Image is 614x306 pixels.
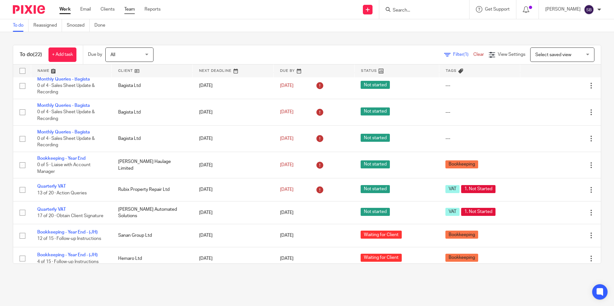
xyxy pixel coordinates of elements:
span: 0 of 4 · Sales Sheet Update & Recording [37,110,95,121]
td: [DATE] [193,178,274,201]
td: [DATE] [193,72,274,99]
span: 0 of 4 · Sales Sheet Update & Recording [37,136,95,148]
img: svg%3E [584,4,594,15]
span: VAT [445,185,460,193]
span: Not started [361,81,390,89]
span: Filter [453,52,473,57]
span: [DATE] [280,233,294,238]
td: Hemaro Ltd [112,247,193,270]
span: [DATE] [280,210,294,215]
h1: To do [20,51,42,58]
input: Search [392,8,450,13]
a: Bookkeeping - Year End - (JH) [37,253,98,257]
td: [DATE] [193,201,274,224]
span: [DATE] [280,256,294,261]
a: Snoozed [67,19,90,32]
span: View Settings [498,52,525,57]
td: Bagista Ltd [112,99,193,125]
span: 1. Not Started [461,208,496,216]
a: Email [80,6,91,13]
td: [PERSON_NAME] Haulage Limited [112,152,193,178]
span: Waiting for Client [361,231,402,239]
a: Quarterly VAT [37,184,66,189]
a: Reassigned [33,19,62,32]
span: Waiting for Client [361,254,402,262]
td: [DATE] [193,224,274,247]
td: [DATE] [193,125,274,152]
img: Pixie [13,5,45,14]
span: [DATE] [280,136,294,141]
span: 12 of 15 · Follow-up Instructions [37,237,101,241]
span: 4 of 15 · Follow-up Instructions [37,259,99,264]
span: Bookkeeping [445,254,478,262]
a: Bookkeeping - Year End [37,156,85,161]
span: 0 of 4 · Sales Sheet Update & Recording [37,83,95,95]
a: Team [124,6,135,13]
a: Reports [145,6,161,13]
span: 1. Not Started [461,185,496,193]
span: VAT [445,208,460,216]
a: Clients [101,6,115,13]
a: Done [94,19,110,32]
a: To do [13,19,29,32]
span: Tags [446,69,457,72]
span: (1) [463,52,469,57]
p: Due by [88,51,102,58]
span: 17 of 20 · Obtain Client Signature [37,214,103,218]
td: Bagista Ltd [112,125,193,152]
td: [DATE] [193,152,274,178]
span: [DATE] [280,83,294,88]
span: 0 of 5 · Liaise with Account Manager [37,163,91,174]
span: 13 of 20 · Action Queries [37,191,87,195]
div: --- [445,135,513,142]
a: Quarterly VAT [37,207,66,212]
a: Monthly Queries - Bagista [37,103,90,108]
a: + Add task [48,47,76,62]
span: Not started [361,208,390,216]
span: Bookkeeping [445,231,478,239]
td: [DATE] [193,99,274,125]
a: Monthly Queries - Bagista [37,130,90,134]
span: Not started [361,134,390,142]
p: [PERSON_NAME] [545,6,581,13]
span: [DATE] [280,163,294,167]
span: (22) [33,52,42,57]
div: --- [445,82,513,89]
span: Select saved view [535,53,571,57]
div: --- [445,109,513,115]
span: Not started [361,107,390,115]
td: [PERSON_NAME] Automated Solutions [112,201,193,224]
a: Monthly Queries - Bagista [37,77,90,81]
span: Get Support [485,7,510,12]
span: [DATE] [280,110,294,115]
a: Work [59,6,71,13]
span: Not started [361,185,390,193]
span: Bookkeeping [445,160,478,168]
td: Bagista Ltd [112,72,193,99]
td: Rubix Property Repair Ltd [112,178,193,201]
td: [DATE] [193,247,274,270]
span: Not started [361,160,390,168]
a: Bookkeeping - Year End - (JH) [37,230,98,234]
span: [DATE] [280,187,294,192]
td: Sanan Group Ltd [112,224,193,247]
a: Clear [473,52,484,57]
span: All [110,53,115,57]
